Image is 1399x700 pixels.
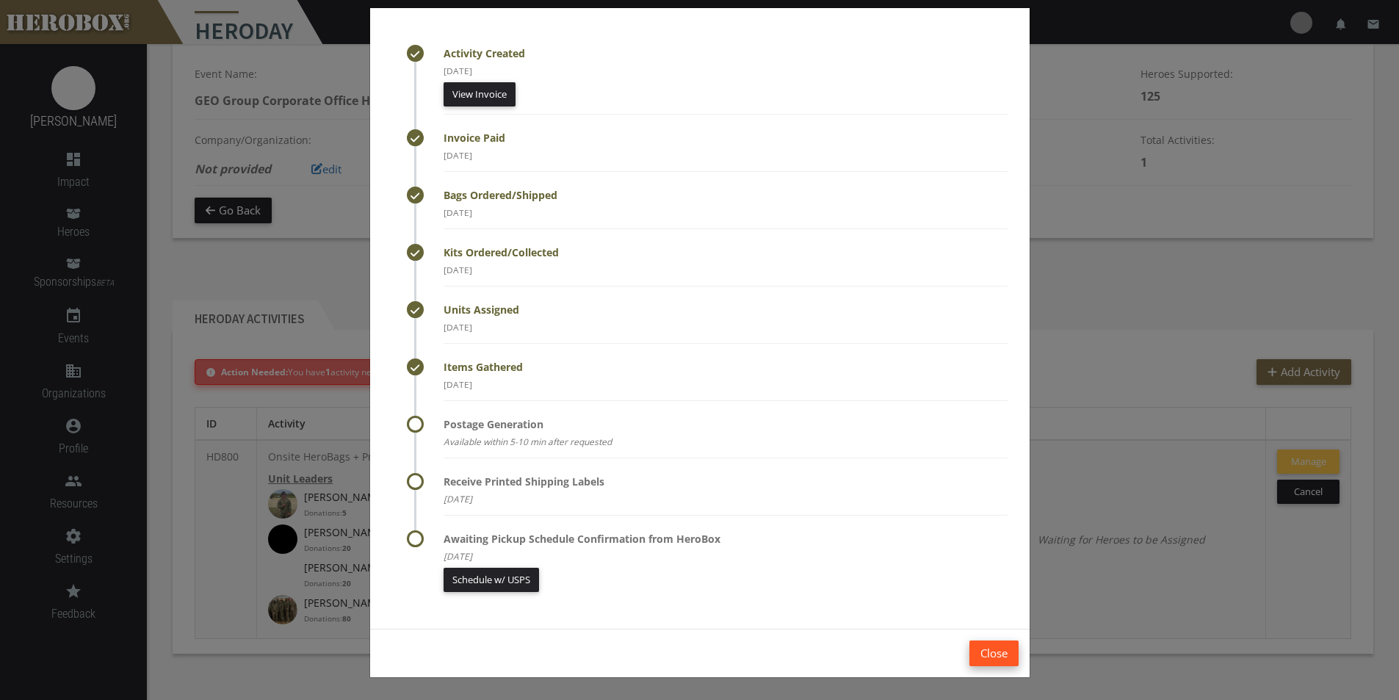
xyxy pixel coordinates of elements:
span: Items Gathered [444,360,523,374]
small: Available within 5-10 min after requested [444,436,612,447]
small: [DATE] [444,206,472,218]
span: Invoice Paid [444,131,505,145]
small: [DATE] [444,65,472,76]
span: Awaiting Pickup Schedule Confirmation from HeroBox [444,532,720,546]
small: [DATE] [444,264,472,275]
span: Receive Printed Shipping Labels [444,475,604,488]
button: Close [969,641,1019,666]
small: [DATE] [444,321,472,333]
small: [DATE] [444,378,472,390]
span: Activity Created [444,46,525,60]
small: [DATE] [444,493,472,505]
small: [DATE] [444,550,472,562]
small: [DATE] [444,149,472,161]
a: Schedule w/ USPS [444,568,539,592]
a: View Invoice [444,82,516,107]
span: Units Assigned [444,303,519,317]
span: Kits Ordered/Collected [444,245,559,259]
span: Postage Generation [444,417,543,431]
span: Bags Ordered/Shipped [444,188,557,202]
